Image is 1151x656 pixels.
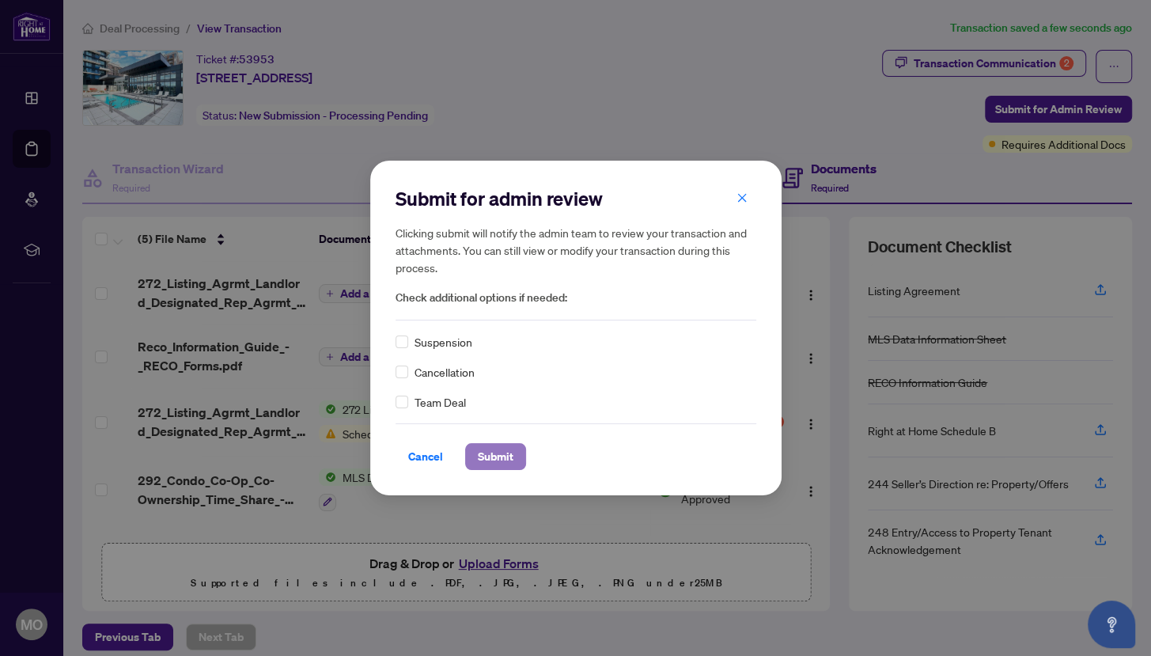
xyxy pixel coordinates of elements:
span: Cancellation [415,363,475,381]
span: Suspension [415,333,472,351]
span: Cancel [408,444,443,469]
span: Submit [478,444,513,469]
button: Cancel [396,443,456,470]
span: Team Deal [415,393,466,411]
button: Open asap [1088,601,1135,648]
button: Submit [465,443,526,470]
span: Check additional options if needed: [396,289,756,307]
h2: Submit for admin review [396,186,756,211]
h5: Clicking submit will notify the admin team to review your transaction and attachments. You can st... [396,224,756,276]
span: close [736,192,748,203]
